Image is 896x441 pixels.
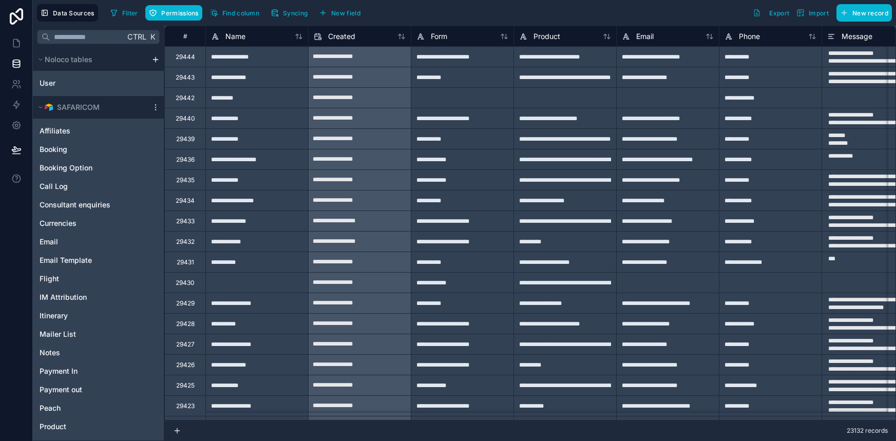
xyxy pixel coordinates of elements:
span: Booking [40,144,67,155]
span: Form [431,31,447,42]
span: Product [533,31,560,42]
span: Email [636,31,654,42]
div: 29440 [176,114,195,123]
span: Currencies [40,218,77,228]
a: Permissions [145,5,206,21]
a: Currencies [35,215,162,232]
button: New record [836,4,892,22]
a: Email Template [35,252,162,269]
span: Filter [122,9,138,17]
a: Payment In [35,363,162,379]
div: 29428 [176,320,195,328]
span: Mailer List [40,329,76,339]
a: Itinerary [35,308,162,324]
span: Find column [222,9,259,17]
img: Airtable Logo [45,103,53,111]
span: Email Template [40,255,92,265]
div: 29426 [176,361,195,369]
span: Ctrl [126,30,147,43]
div: 29434 [176,197,195,205]
button: Airtable LogoSAFARICOM [35,100,147,114]
button: Data Sources [37,4,98,22]
div: 29444 [176,53,195,61]
div: 29442 [176,94,195,102]
span: IM Attribution [40,292,87,302]
span: 23132 records [847,427,888,435]
span: Email [40,237,58,247]
span: Product [40,421,66,432]
button: New field [315,5,364,21]
a: Booking Option [35,160,162,176]
span: Import [809,9,829,17]
span: Message [842,31,872,42]
a: Flight [35,271,162,287]
a: Notes [35,344,162,361]
span: New record [852,9,888,17]
button: Filter [106,5,142,21]
span: Consultant enquiries [40,200,110,210]
a: Syncing [267,5,315,21]
span: Phone [739,31,760,42]
a: Product [35,418,162,435]
a: User [35,75,162,91]
span: Export [769,9,789,17]
span: SAFARICOM [57,102,100,112]
span: K [149,33,156,41]
span: Call Log [40,181,68,191]
div: 29435 [176,176,195,184]
span: New field [331,9,360,17]
a: IM Attribution [35,289,162,305]
div: 29433 [176,217,195,225]
a: New record [832,4,892,22]
div: # [173,32,198,40]
div: 29436 [176,156,195,164]
div: 29425 [176,381,195,390]
button: Permissions [145,5,202,21]
button: Import [793,4,832,22]
a: Mailer List [35,326,162,342]
span: Payment In [40,366,78,376]
span: User [40,78,55,88]
div: 29427 [176,340,195,349]
span: Notes [40,348,60,358]
span: Permissions [161,9,198,17]
span: Name [225,31,245,42]
div: 29432 [176,238,195,246]
span: Syncing [283,9,308,17]
span: Peach [40,403,61,413]
a: Email [35,234,162,250]
div: 29429 [176,299,195,308]
button: Find column [206,5,263,21]
span: Itinerary [40,311,68,321]
a: Call Log [35,178,162,195]
button: Export [749,4,793,22]
div: scrollable content [33,48,164,440]
div: 29439 [176,135,195,143]
span: Flight [40,274,59,284]
span: Data Sources [53,9,94,17]
button: Noloco tables [35,52,147,67]
a: Payment out [35,381,162,398]
a: Peach [35,400,162,416]
span: Noloco tables [45,54,92,65]
div: 29430 [176,279,195,287]
span: Booking Option [40,163,92,173]
span: Affiliates [40,126,70,136]
button: Syncing [267,5,311,21]
span: Created [328,31,355,42]
span: Payment out [40,385,82,395]
div: 29443 [176,73,195,82]
div: 29431 [177,258,194,266]
a: Booking [35,141,162,158]
a: Affiliates [35,123,162,139]
div: 29423 [176,402,195,410]
a: Consultant enquiries [35,197,162,213]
